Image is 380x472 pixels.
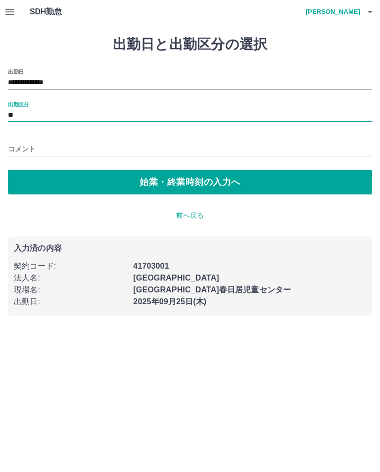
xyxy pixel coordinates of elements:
[133,262,169,270] b: 41703001
[8,210,372,221] p: 前へ戻る
[8,68,24,75] label: 出勤日
[8,100,29,108] label: 出勤区分
[8,36,372,53] h1: 出勤日と出勤区分の選択
[14,296,127,308] p: 出勤日 :
[14,284,127,296] p: 現場名 :
[133,285,291,294] b: [GEOGRAPHIC_DATA]春日居児童センター
[14,260,127,272] p: 契約コード :
[133,297,206,306] b: 2025年09月25日(木)
[14,244,366,252] p: 入力済の内容
[14,272,127,284] p: 法人名 :
[8,170,372,194] button: 始業・終業時刻の入力へ
[133,274,219,282] b: [GEOGRAPHIC_DATA]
